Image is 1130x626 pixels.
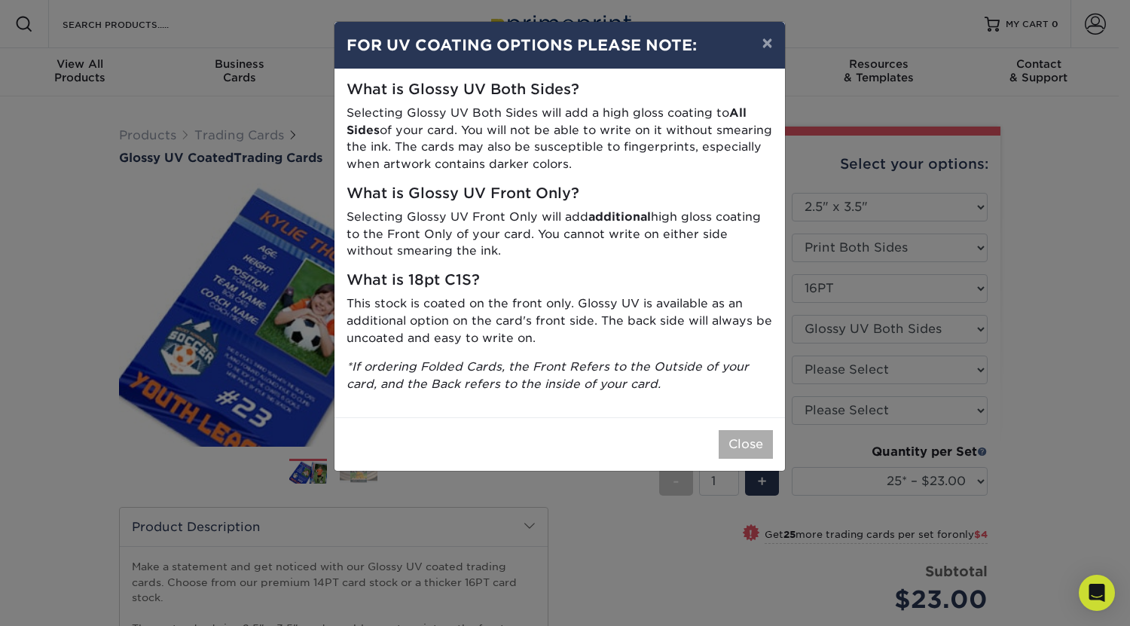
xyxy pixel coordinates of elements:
p: Selecting Glossy UV Front Only will add high gloss coating to the Front Only of your card. You ca... [347,209,773,260]
h4: FOR UV COATING OPTIONS PLEASE NOTE: [347,34,773,56]
strong: All Sides [347,105,747,137]
h5: What is Glossy UV Both Sides? [347,81,773,99]
h5: What is Glossy UV Front Only? [347,185,773,203]
div: Open Intercom Messenger [1079,575,1115,611]
button: Close [719,430,773,459]
button: × [750,22,784,64]
i: *If ordering Folded Cards, the Front Refers to the Outside of your card, and the Back refers to t... [347,359,749,391]
strong: additional [588,209,651,224]
h5: What is 18pt C1S? [347,272,773,289]
p: Selecting Glossy UV Both Sides will add a high gloss coating to of your card. You will not be abl... [347,105,773,173]
p: This stock is coated on the front only. Glossy UV is available as an additional option on the car... [347,295,773,347]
